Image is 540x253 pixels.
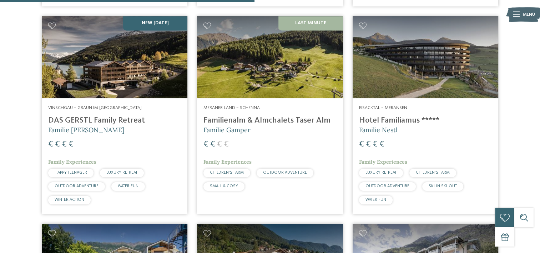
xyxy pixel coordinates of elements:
[62,140,67,149] span: €
[197,16,343,214] a: Familienhotels gesucht? Hier findet ihr die besten! Last Minute Meraner Land – Schenna Familienal...
[55,140,60,149] span: €
[416,170,450,175] span: CHILDREN’S FARM
[359,140,364,149] span: €
[55,184,99,188] span: OUTDOOR ADVENTURE
[48,105,142,110] span: Vinschgau – Graun im [GEOGRAPHIC_DATA]
[217,140,222,149] span: €
[379,140,384,149] span: €
[197,16,343,98] img: Familienhotels gesucht? Hier findet ihr die besten!
[118,184,138,188] span: WATER FUN
[359,126,398,134] span: Familie Nestl
[55,170,87,175] span: HAPPY TEENAGER
[55,198,84,202] span: WINTER ACTION
[366,140,371,149] span: €
[353,16,498,214] a: Familienhotels gesucht? Hier findet ihr die besten! Eisacktal – Meransen Hotel Familiamus ***** F...
[224,140,229,149] span: €
[365,184,409,188] span: OUTDOOR ADVENTURE
[210,184,238,188] span: SMALL & COSY
[359,159,407,165] span: Family Experiences
[48,116,181,125] h4: DAS GERSTL Family Retreat
[365,170,397,175] span: LUXURY RETREAT
[203,140,208,149] span: €
[203,116,336,125] h4: Familienalm & Almchalets Taser Alm
[48,140,53,149] span: €
[365,198,386,202] span: WATER FUN
[210,140,215,149] span: €
[203,105,260,110] span: Meraner Land – Schenna
[359,105,407,110] span: Eisacktal – Meransen
[48,159,96,165] span: Family Experiences
[48,126,124,134] span: Familie [PERSON_NAME]
[42,16,187,214] a: Familienhotels gesucht? Hier findet ihr die besten! NEW [DATE] Vinschgau – Graun im [GEOGRAPHIC_D...
[210,170,244,175] span: CHILDREN’S FARM
[429,184,457,188] span: SKI-IN SKI-OUT
[353,16,498,98] img: Familienhotels gesucht? Hier findet ihr die besten!
[69,140,74,149] span: €
[203,159,252,165] span: Family Experiences
[106,170,137,175] span: LUXURY RETREAT
[263,170,307,175] span: OUTDOOR ADVENTURE
[42,16,187,98] img: Familienhotels gesucht? Hier findet ihr die besten!
[203,126,251,134] span: Familie Gamper
[373,140,378,149] span: €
